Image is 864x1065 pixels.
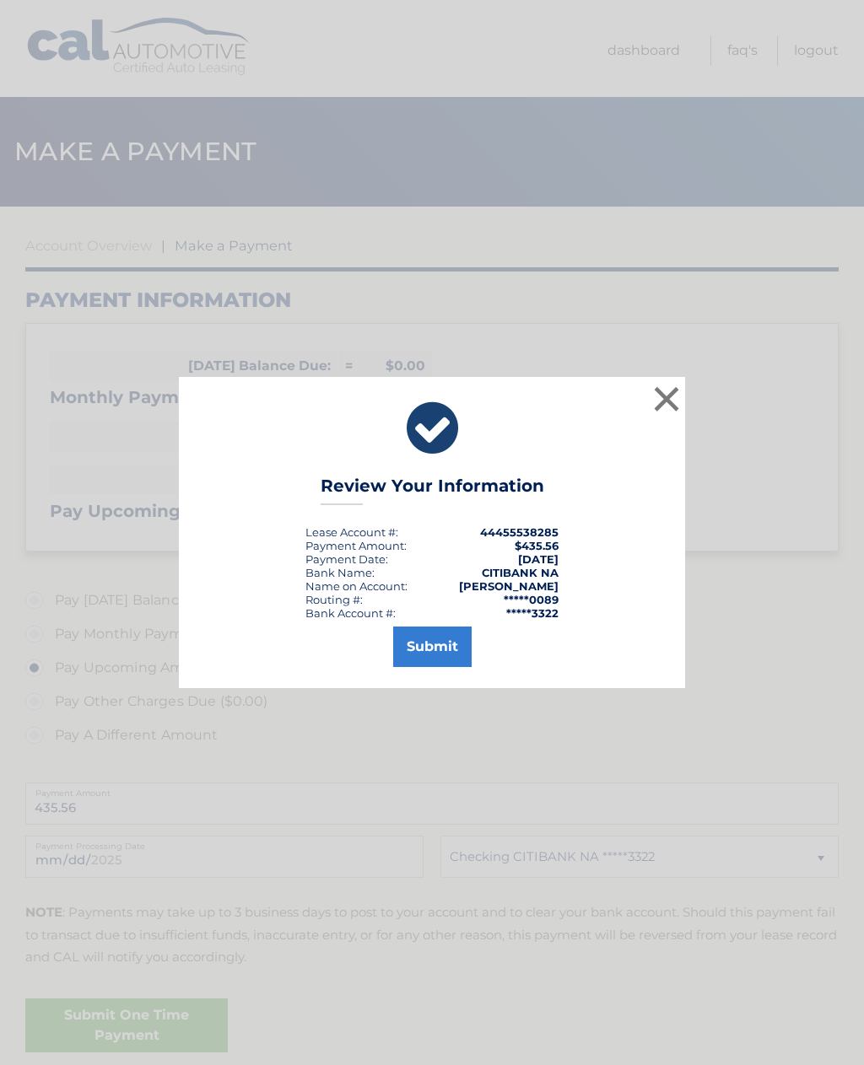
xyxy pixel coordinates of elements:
div: Routing #: [305,593,363,606]
h3: Review Your Information [321,476,544,505]
div: Payment Amount: [305,539,407,552]
span: $435.56 [515,539,559,552]
div: Bank Account #: [305,606,396,620]
div: Lease Account #: [305,525,398,539]
div: Name on Account: [305,579,408,593]
span: [DATE] [518,552,559,566]
span: Payment Date [305,552,386,566]
strong: [PERSON_NAME] [459,579,559,593]
button: Submit [393,627,472,667]
button: × [650,382,683,416]
div: : [305,552,388,566]
strong: 44455538285 [480,525,559,539]
strong: CITIBANK NA [482,566,559,579]
div: Bank Name: [305,566,375,579]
